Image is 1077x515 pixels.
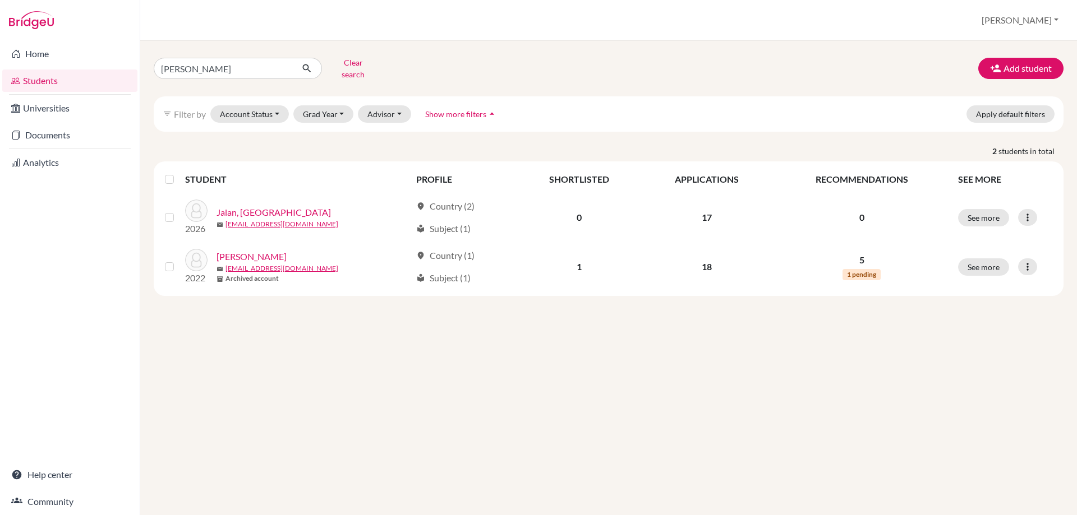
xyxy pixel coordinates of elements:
[641,193,772,242] td: 17
[416,199,475,213] div: Country (2)
[843,269,881,280] span: 1 pending
[416,273,425,282] span: local_library
[293,105,354,123] button: Grad Year
[951,166,1059,193] th: SEE MORE
[779,211,945,224] p: 0
[2,124,137,146] a: Documents
[210,105,289,123] button: Account Status
[217,206,331,219] a: Jalan, [GEOGRAPHIC_DATA]
[358,105,411,123] button: Advisor
[416,249,475,262] div: Country (1)
[416,224,425,233] span: local_library
[978,58,1064,79] button: Add student
[2,69,137,92] a: Students
[517,166,641,193] th: SHORTLISTED
[517,242,641,291] td: 1
[185,199,208,222] img: Jalan, Aarav
[958,209,1009,226] button: See more
[185,249,208,271] img: Sethia, Aarav
[185,271,208,285] p: 2022
[517,193,641,242] td: 0
[416,271,471,285] div: Subject (1)
[225,263,338,273] a: [EMAIL_ADDRESS][DOMAIN_NAME]
[217,276,223,282] span: inventory_2
[977,10,1064,31] button: [PERSON_NAME]
[2,463,137,486] a: Help center
[217,250,287,263] a: [PERSON_NAME]
[2,151,137,174] a: Analytics
[2,490,137,513] a: Community
[966,105,1055,123] button: Apply default filters
[322,54,384,83] button: Clear search
[185,222,208,235] p: 2026
[641,242,772,291] td: 18
[416,105,507,123] button: Show more filtersarrow_drop_up
[185,166,409,193] th: STUDENT
[486,108,498,119] i: arrow_drop_up
[992,145,998,157] strong: 2
[163,109,172,118] i: filter_list
[225,219,338,229] a: [EMAIL_ADDRESS][DOMAIN_NAME]
[641,166,772,193] th: APPLICATIONS
[174,109,206,119] span: Filter by
[217,221,223,228] span: mail
[225,273,279,284] b: Archived account
[2,97,137,119] a: Universities
[416,202,425,211] span: location_on
[779,253,945,267] p: 5
[425,109,486,119] span: Show more filters
[2,43,137,65] a: Home
[416,251,425,260] span: location_on
[9,11,54,29] img: Bridge-U
[772,166,951,193] th: RECOMMENDATIONS
[416,222,471,235] div: Subject (1)
[154,58,293,79] input: Find student by name...
[958,258,1009,276] button: See more
[217,266,223,272] span: mail
[998,145,1064,157] span: students in total
[409,166,517,193] th: PROFILE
